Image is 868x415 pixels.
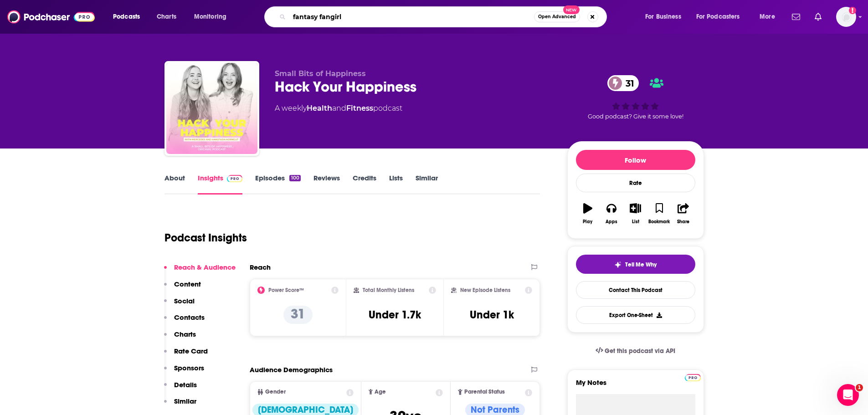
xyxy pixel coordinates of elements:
[375,389,386,395] span: Age
[616,75,639,91] span: 31
[265,389,286,395] span: Gender
[576,150,695,170] button: Follow
[166,63,257,154] img: Hack Your Happiness
[363,287,414,293] h2: Total Monthly Listens
[760,10,775,23] span: More
[307,104,332,113] a: Health
[194,10,226,23] span: Monitoring
[164,280,201,297] button: Content
[606,219,617,225] div: Apps
[164,263,236,280] button: Reach & Audience
[645,10,681,23] span: For Business
[164,231,247,245] h1: Podcast Insights
[164,174,185,195] a: About
[174,263,236,272] p: Reach & Audience
[836,7,856,27] img: User Profile
[353,174,376,195] a: Credits
[164,397,196,414] button: Similar
[538,15,576,19] span: Open Advanced
[639,10,693,24] button: open menu
[576,378,695,394] label: My Notes
[416,174,438,195] a: Similar
[460,287,510,293] h2: New Episode Listens
[164,364,204,380] button: Sponsors
[464,389,505,395] span: Parental Status
[275,103,402,114] div: A weekly podcast
[113,10,140,23] span: Podcasts
[856,384,863,391] span: 1
[576,197,600,230] button: Play
[174,347,208,355] p: Rate Card
[174,397,196,405] p: Similar
[174,313,205,322] p: Contacts
[685,373,701,381] a: Pro website
[567,69,704,126] div: 31Good podcast? Give it some love!
[250,263,271,272] h2: Reach
[107,10,152,24] button: open menu
[164,313,205,330] button: Contacts
[273,6,616,27] div: Search podcasts, credits, & more...
[275,69,366,78] span: Small Bits of Happiness
[677,219,689,225] div: Share
[164,380,197,397] button: Details
[671,197,695,230] button: Share
[332,104,346,113] span: and
[685,374,701,381] img: Podchaser Pro
[576,255,695,274] button: tell me why sparkleTell Me Why
[250,365,333,374] h2: Audience Demographics
[188,10,238,24] button: open menu
[648,219,670,225] div: Bookmark
[198,174,243,195] a: InsightsPodchaser Pro
[268,287,304,293] h2: Power Score™
[588,113,683,120] span: Good podcast? Give it some love!
[588,340,683,362] a: Get this podcast via API
[607,75,639,91] a: 31
[811,9,825,25] a: Show notifications dropdown
[369,308,421,322] h3: Under 1.7k
[563,5,580,14] span: New
[836,7,856,27] button: Show profile menu
[174,330,196,338] p: Charts
[227,175,243,182] img: Podchaser Pro
[164,347,208,364] button: Rate Card
[174,380,197,389] p: Details
[289,10,534,24] input: Search podcasts, credits, & more...
[605,347,675,355] span: Get this podcast via API
[7,8,95,26] img: Podchaser - Follow, Share and Rate Podcasts
[576,306,695,324] button: Export One-Sheet
[647,197,671,230] button: Bookmark
[164,330,196,347] button: Charts
[623,197,647,230] button: List
[157,10,176,23] span: Charts
[690,10,753,24] button: open menu
[632,219,639,225] div: List
[600,197,623,230] button: Apps
[625,261,657,268] span: Tell Me Why
[164,297,195,313] button: Social
[534,11,580,22] button: Open AdvancedNew
[389,174,403,195] a: Lists
[174,280,201,288] p: Content
[283,306,313,324] p: 31
[174,297,195,305] p: Social
[837,384,859,406] iframe: Intercom live chat
[583,219,592,225] div: Play
[174,364,204,372] p: Sponsors
[255,174,300,195] a: Episodes100
[696,10,740,23] span: For Podcasters
[753,10,786,24] button: open menu
[313,174,340,195] a: Reviews
[470,308,514,322] h3: Under 1k
[788,9,804,25] a: Show notifications dropdown
[151,10,182,24] a: Charts
[836,7,856,27] span: Logged in as gabrielle.gantz
[614,261,621,268] img: tell me why sparkle
[576,174,695,192] div: Rate
[576,281,695,299] a: Contact This Podcast
[849,7,856,14] svg: Add a profile image
[346,104,373,113] a: Fitness
[289,175,300,181] div: 100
